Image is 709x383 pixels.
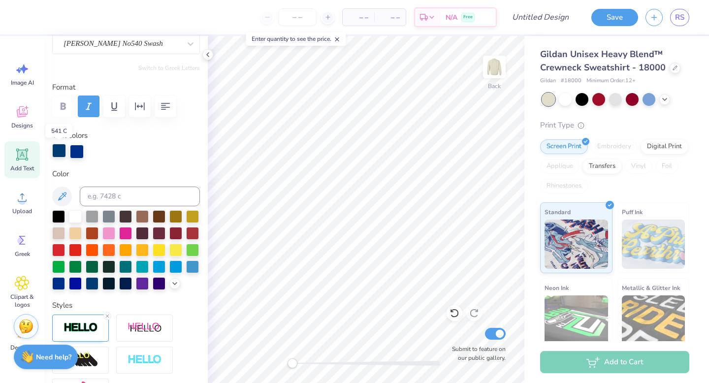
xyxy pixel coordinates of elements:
[10,164,34,172] span: Add Text
[64,352,98,368] img: 3D Illusion
[641,139,688,154] div: Digital Print
[545,283,569,293] span: Neon Ink
[80,187,200,206] input: e.g. 7428 c
[545,295,608,345] img: Neon Ink
[488,82,501,91] div: Back
[52,168,200,180] label: Color
[545,220,608,269] img: Standard
[46,124,72,138] div: 541 C
[15,250,30,258] span: Greek
[591,9,638,26] button: Save
[288,358,297,368] div: Accessibility label
[622,295,685,345] img: Metallic & Glitter Ink
[582,159,622,174] div: Transfers
[11,79,34,87] span: Image AI
[52,300,72,311] label: Styles
[540,120,689,131] div: Print Type
[12,207,32,215] span: Upload
[138,64,200,72] button: Switch to Greek Letters
[447,345,506,362] label: Submit to feature on our public gallery.
[446,12,457,23] span: N/A
[504,7,577,27] input: Untitled Design
[622,207,643,217] span: Puff Ink
[36,352,71,362] strong: Need help?
[128,322,162,334] img: Shadow
[622,220,685,269] img: Puff Ink
[540,159,580,174] div: Applique
[6,293,38,309] span: Clipart & logos
[540,48,666,73] span: Gildan Unisex Heavy Blend™ Crewneck Sweatshirt - 18000
[622,283,680,293] span: Metallic & Glitter Ink
[463,14,473,21] span: Free
[545,207,571,217] span: Standard
[675,12,684,23] span: RS
[52,82,200,93] label: Format
[655,159,678,174] div: Foil
[246,32,346,46] div: Enter quantity to see the price.
[670,9,689,26] a: RS
[586,77,636,85] span: Minimum Order: 12 +
[128,354,162,366] img: Negative Space
[540,139,588,154] div: Screen Print
[484,57,504,77] img: Back
[278,8,317,26] input: – –
[64,322,98,333] img: Stroke
[625,159,652,174] div: Vinyl
[540,77,556,85] span: Gildan
[349,12,368,23] span: – –
[11,122,33,129] span: Designs
[561,77,581,85] span: # 18000
[540,179,588,193] div: Rhinestones
[380,12,400,23] span: – –
[591,139,638,154] div: Embroidery
[10,344,34,351] span: Decorate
